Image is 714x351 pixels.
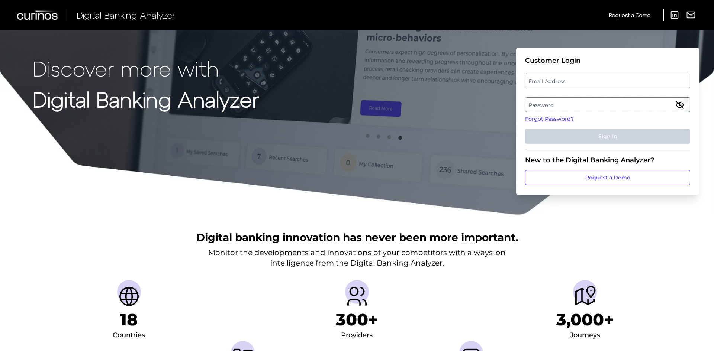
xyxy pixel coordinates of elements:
[525,115,690,123] a: Forgot Password?
[33,87,259,111] strong: Digital Banking Analyzer
[609,12,650,18] span: Request a Demo
[573,285,597,308] img: Journeys
[570,329,600,341] div: Journeys
[120,310,138,329] h1: 18
[345,285,369,308] img: Providers
[196,230,518,244] h2: Digital banking innovation has never been more important.
[117,285,141,308] img: Countries
[77,10,176,20] span: Digital Banking Analyzer
[525,129,690,144] button: Sign In
[113,329,145,341] div: Countries
[341,329,373,341] div: Providers
[525,98,689,111] label: Password
[33,56,259,80] p: Discover more with
[525,170,690,185] a: Request a Demo
[336,310,378,329] h1: 300+
[17,10,59,20] img: Curinos
[525,56,690,65] div: Customer Login
[525,156,690,164] div: New to the Digital Banking Analyzer?
[556,310,614,329] h1: 3,000+
[609,9,650,21] a: Request a Demo
[208,247,506,268] p: Monitor the developments and innovations of your competitors with always-on intelligence from the...
[525,74,689,88] label: Email Address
